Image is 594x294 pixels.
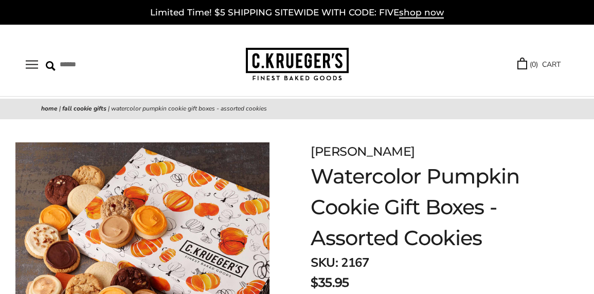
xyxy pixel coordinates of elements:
[150,7,444,19] a: Limited Time! $5 SHIPPING SITEWIDE WITH CODE: FIVEshop now
[311,142,543,161] div: [PERSON_NAME]
[341,254,369,271] span: 2167
[517,59,561,70] a: (0) CART
[41,104,58,113] a: Home
[108,104,110,113] span: |
[246,48,349,81] img: C.KRUEGER'S
[62,104,106,113] a: Fall Cookie Gifts
[46,61,56,71] img: Search
[26,60,38,69] button: Open navigation
[311,254,338,271] strong: SKU:
[46,57,156,72] input: Search
[41,104,553,114] nav: breadcrumbs
[311,273,349,292] span: $35.95
[111,104,267,113] span: Watercolor Pumpkin Cookie Gift Boxes - Assorted Cookies
[311,161,543,253] h1: Watercolor Pumpkin Cookie Gift Boxes - Assorted Cookies
[399,7,444,19] span: shop now
[59,104,61,113] span: |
